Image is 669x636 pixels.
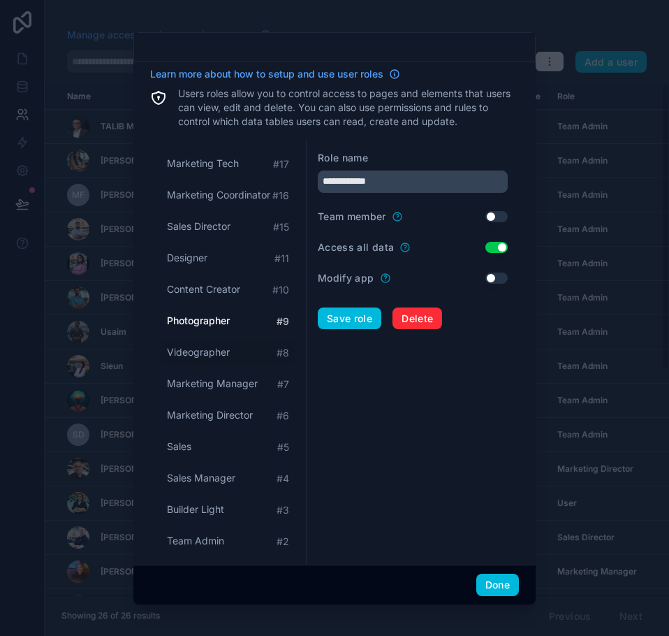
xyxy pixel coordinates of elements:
[167,219,230,233] span: Sales Director
[392,308,442,330] button: Delete
[318,308,381,330] button: Save role
[277,503,289,517] span: # 3
[318,210,386,224] label: Team member
[277,472,289,486] span: # 4
[167,188,270,202] span: Marketing Coordinator
[167,282,240,296] span: Content Creator
[167,251,207,265] span: Designer
[167,534,224,548] span: Team Admin
[273,220,289,234] span: # 15
[167,503,224,516] span: Builder Light
[150,67,383,81] span: Learn more about how to setup and use user roles
[318,271,374,285] label: Modify app
[167,440,191,454] span: Sales
[167,471,235,485] span: Sales Manager
[318,151,368,165] label: Role name
[402,312,433,325] span: Delete
[318,240,394,254] label: Access all data
[277,409,289,423] span: # 6
[167,314,230,328] span: Photographer
[277,535,289,549] span: # 2
[277,315,289,328] span: # 9
[167,408,253,422] span: Marketing Director
[277,346,289,360] span: # 8
[178,87,519,129] p: Users roles allow you to control access to pages and elements that users can view, edit and delet...
[274,252,289,266] span: # 11
[272,283,289,297] span: # 10
[476,574,519,596] button: Done
[277,377,289,391] span: # 7
[277,440,289,454] span: # 5
[167,345,230,359] span: Videographer
[167,377,258,391] span: Marketing Manager
[150,67,400,81] a: Learn more about how to setup and use user roles
[272,189,289,203] span: # 16
[273,157,289,171] span: # 17
[167,157,239,171] span: Marketing Tech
